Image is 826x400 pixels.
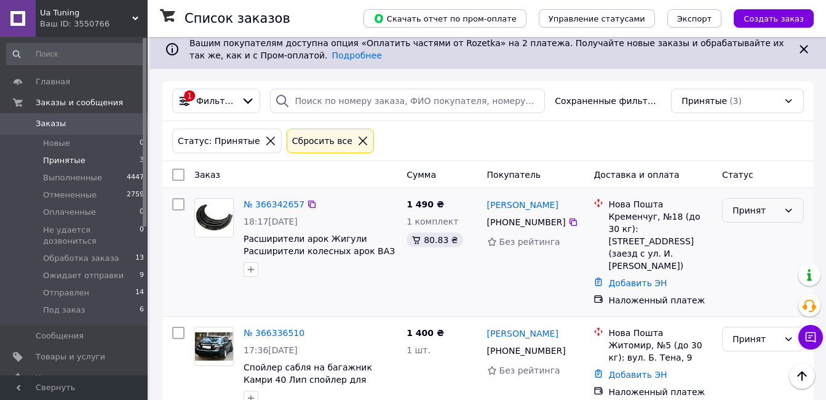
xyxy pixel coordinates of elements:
[185,11,290,26] h1: Список заказов
[734,9,814,28] button: Создать заказ
[549,14,645,23] span: Управление статусами
[407,170,436,180] span: Сумма
[407,233,463,247] div: 80.83 ₴
[373,13,517,24] span: Скачать отчет по пром-оплате
[608,370,667,380] a: Добавить ЭН
[608,294,712,306] div: Наложенный платеж
[744,14,804,23] span: Создать заказ
[194,198,234,238] a: Фото товару
[244,234,395,293] a: Расширители арок Жигули Расширители колесных арок ВАЗ ([GEOGRAPHIC_DATA]) 2115 Фендеры NEW SCHOOL...
[43,172,102,183] span: Выполненные
[36,372,92,383] span: Уведомления
[40,7,132,18] span: Ua Tuning
[608,327,712,339] div: Нова Пошта
[485,214,568,231] div: [PHONE_NUMBER]
[270,89,546,113] input: Поиск по номеру заказа, ФИО покупателя, номеру телефона, Email, номеру накладной
[608,278,667,288] a: Добавить ЭН
[135,253,144,264] span: 13
[798,325,823,350] button: Чат с покупателем
[195,332,233,361] img: Фото товару
[733,332,779,346] div: Принят
[407,217,458,226] span: 1 комплект
[499,366,560,375] span: Без рейтинга
[135,287,144,298] span: 14
[407,199,444,209] span: 1 490 ₴
[332,50,382,60] a: Подробнее
[608,198,712,210] div: Нова Пошта
[608,386,712,398] div: Наложенный платеж
[140,305,144,316] span: 6
[487,170,541,180] span: Покупатель
[555,95,661,107] span: Сохраненные фильтры:
[40,18,148,30] div: Ваш ID: 3550766
[6,43,145,65] input: Поиск
[195,204,233,233] img: Фото товару
[244,199,304,209] a: № 366342657
[175,134,263,148] div: Статус: Принятые
[681,95,727,107] span: Принятые
[721,13,814,23] a: Создать заказ
[729,96,742,106] span: (3)
[43,190,97,201] span: Отмененные
[43,253,119,264] span: Обработка заказа
[140,225,144,247] span: 0
[677,14,712,23] span: Экспорт
[36,76,70,87] span: Главная
[539,9,655,28] button: Управление статусами
[194,327,234,366] a: Фото товару
[789,363,815,389] button: Наверх
[244,217,298,226] span: 18:17[DATE]
[140,207,144,218] span: 0
[244,345,298,355] span: 17:36[DATE]
[733,204,779,217] div: Принят
[43,305,85,316] span: Под заказ
[36,351,105,362] span: Товары и услуги
[140,138,144,149] span: 0
[608,210,712,272] div: Кременчуг, №18 (до 30 кг): [STREET_ADDRESS] (заезд с ул. И. [PERSON_NAME])
[43,138,70,149] span: Новые
[189,38,784,60] span: Вашим покупателям доступна опция «Оплатить частями от Rozetka» на 2 платежа. Получайте новые зака...
[194,170,220,180] span: Заказ
[722,170,753,180] span: Статус
[43,155,85,166] span: Принятые
[608,339,712,364] div: Житомир, №5 (до 30 кг): вул. Б. Тена, 9
[487,327,558,340] a: [PERSON_NAME]
[43,270,124,281] span: Ожидает отправки
[485,342,568,359] div: [PHONE_NUMBER]
[196,95,236,107] span: Фильтры
[244,328,304,338] a: № 366336510
[487,199,558,211] a: [PERSON_NAME]
[36,118,66,129] span: Заказы
[499,237,560,247] span: Без рейтинга
[140,155,144,166] span: 3
[36,330,84,342] span: Сообщения
[43,207,96,218] span: Оплаченные
[127,190,144,201] span: 2759
[667,9,721,28] button: Экспорт
[43,225,140,247] span: Не удается дозвониться
[127,172,144,183] span: 4447
[36,97,123,108] span: Заказы и сообщения
[594,170,679,180] span: Доставка и оплата
[43,287,89,298] span: Отправлен
[407,345,431,355] span: 1 шт.
[363,9,526,28] button: Скачать отчет по пром-оплате
[290,134,355,148] div: Сбросить все
[140,270,144,281] span: 9
[407,328,444,338] span: 1 400 ₴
